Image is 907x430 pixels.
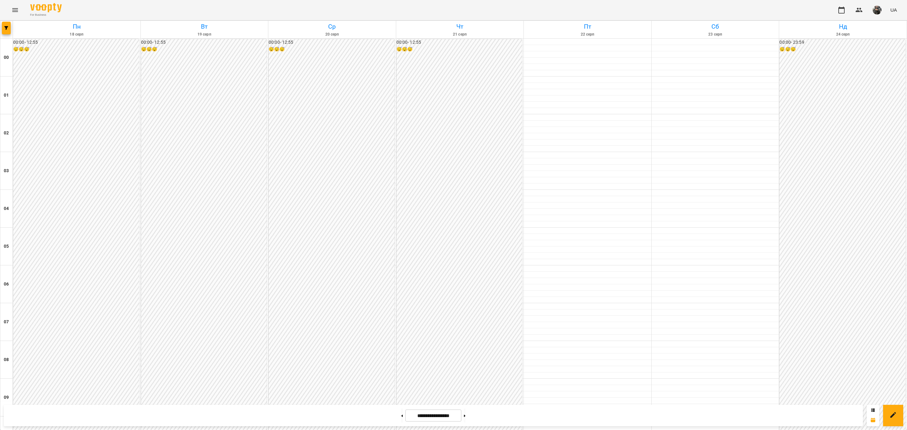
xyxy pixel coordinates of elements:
h6: 😴😴😴 [13,46,139,53]
h6: 00:00 - 12:55 [13,39,139,46]
h6: 04 [4,205,9,212]
h6: 02 [4,130,9,137]
h6: 00:00 - 12:55 [141,39,267,46]
h6: 00:00 - 12:55 [396,39,522,46]
h6: Пт [525,22,650,31]
h6: 08 [4,356,9,363]
button: UA [888,4,899,16]
h6: Сб [653,22,778,31]
button: Menu [8,3,23,18]
img: 8337ee6688162bb2290644e8745a615f.jpg [873,6,881,14]
h6: 😴😴😴 [396,46,522,53]
h6: 05 [4,243,9,250]
h6: 06 [4,281,9,288]
h6: 21 серп [397,31,523,37]
h6: 😴😴😴 [779,46,905,53]
h6: Ср [269,22,395,31]
h6: 01 [4,92,9,99]
h6: Пн [14,22,140,31]
h6: 03 [4,167,9,174]
h6: 07 [4,319,9,325]
h6: 00 [4,54,9,61]
h6: 09 [4,394,9,401]
h6: 23 серп [653,31,778,37]
h6: 22 серп [525,31,650,37]
h6: 00:00 - 23:59 [779,39,905,46]
img: Voopty Logo [30,3,62,12]
h6: 24 серп [780,31,906,37]
h6: 00:00 - 12:55 [269,39,395,46]
h6: 😴😴😴 [141,46,267,53]
h6: Чт [397,22,523,31]
h6: Нд [780,22,906,31]
h6: 18 серп [14,31,140,37]
h6: 19 серп [142,31,267,37]
h6: 20 серп [269,31,395,37]
h6: Вт [142,22,267,31]
span: UA [890,7,897,13]
span: For Business [30,13,62,17]
h6: 😴😴😴 [269,46,395,53]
